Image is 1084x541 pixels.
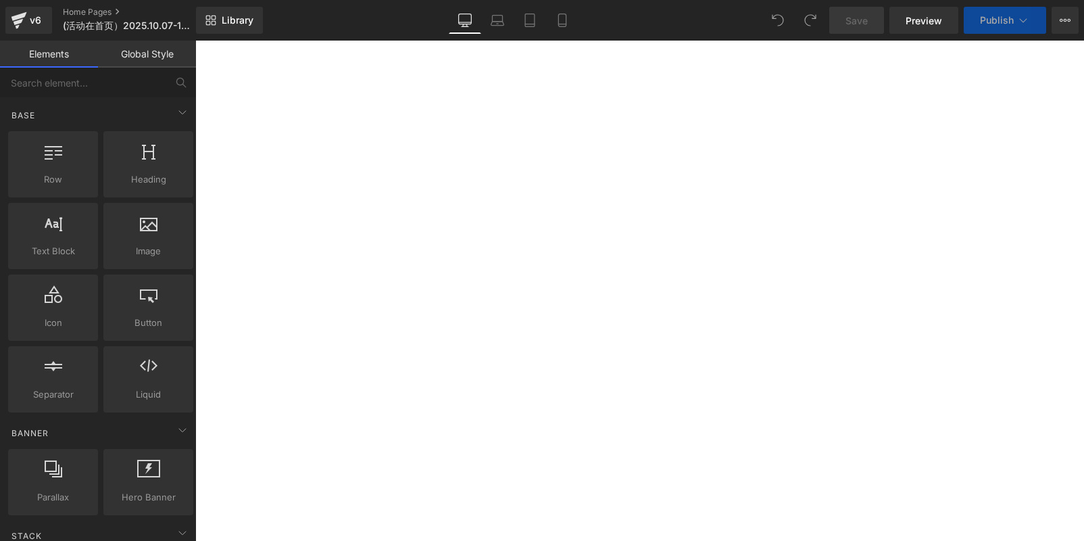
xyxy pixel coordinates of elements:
[964,7,1046,34] button: Publish
[107,387,189,402] span: Liquid
[797,7,824,34] button: Redo
[107,316,189,330] span: Button
[196,7,263,34] a: New Library
[12,387,94,402] span: Separator
[980,15,1014,26] span: Publish
[449,7,481,34] a: Desktop
[5,7,52,34] a: v6
[63,7,218,18] a: Home Pages
[12,316,94,330] span: Icon
[12,490,94,504] span: Parallax
[10,109,36,122] span: Base
[107,172,189,187] span: Heading
[481,7,514,34] a: Laptop
[546,7,578,34] a: Mobile
[906,14,942,28] span: Preview
[12,244,94,258] span: Text Block
[889,7,958,34] a: Preview
[107,244,189,258] span: Image
[10,427,50,440] span: Banner
[845,14,868,28] span: Save
[107,490,189,504] span: Hero Banner
[514,7,546,34] a: Tablet
[98,41,196,68] a: Global Style
[63,20,193,31] span: (活动在首页）2025.10.07-10.10
[27,11,44,29] div: v6
[222,14,253,26] span: Library
[764,7,791,34] button: Undo
[1052,7,1079,34] button: More
[12,172,94,187] span: Row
